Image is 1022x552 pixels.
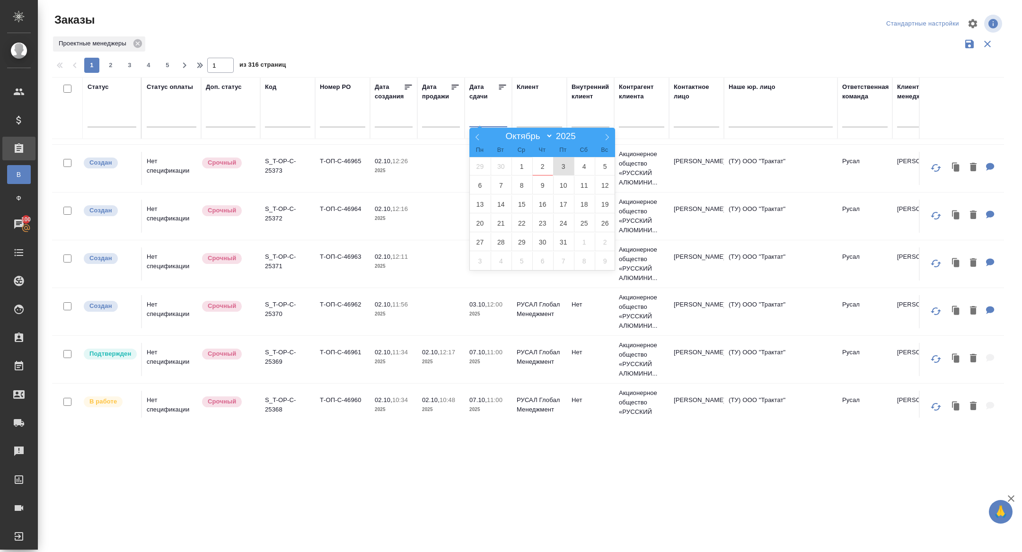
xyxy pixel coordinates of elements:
[265,157,310,175] p: S_T-OP-C-25373
[470,252,491,270] span: Ноябрь 3, 2025
[532,252,553,270] span: Ноябрь 6, 2025
[595,157,616,175] span: Октябрь 5, 2025
[619,388,664,426] p: Акционерное общество «РУССКИЙ АЛЮМИНИ...
[208,301,236,311] p: Срочный
[16,215,37,224] span: 100
[487,396,502,403] p: 11:00
[511,214,532,232] span: Октябрь 22, 2025
[7,165,31,184] a: В
[669,247,724,280] td: [PERSON_NAME]
[491,157,511,175] span: Сентябрь 30, 2025
[532,214,553,232] span: Октябрь 23, 2025
[201,204,255,217] div: Выставляется автоматически, если на указанный объем услуг необходимо больше времени в стандартном...
[470,195,491,213] span: Октябрь 13, 2025
[965,397,981,416] button: Удалить
[595,233,616,251] span: Ноябрь 2, 2025
[724,295,837,328] td: (ТУ) ООО "Трактат"
[265,252,310,271] p: S_T-OP-C-25371
[89,301,112,311] p: Создан
[469,349,487,356] p: 07.10,
[989,500,1013,524] button: 🙏
[208,158,236,167] p: Срочный
[469,82,498,101] div: Дата сдачи
[265,395,310,414] p: S_T-OP-C-25368
[572,395,609,405] p: Нет
[553,214,574,232] span: Октябрь 24, 2025
[837,247,892,280] td: Русал
[947,206,965,225] button: Клонировать
[892,391,947,424] td: [PERSON_NAME]
[572,300,609,309] p: Нет
[491,195,511,213] span: Октябрь 14, 2025
[315,152,370,185] td: Т-ОП-С-46965
[265,300,310,319] p: S_T-OP-C-25370
[142,247,201,280] td: Нет спецификации
[595,252,616,270] span: Ноябрь 9, 2025
[89,397,117,406] p: В работе
[422,405,460,414] p: 2025
[375,301,392,308] p: 02.10,
[532,176,553,194] span: Октябрь 9, 2025
[669,152,724,185] td: [PERSON_NAME]
[669,391,724,424] td: [PERSON_NAME]
[925,395,947,418] button: Обновить
[619,82,664,101] div: Контрагент клиента
[965,206,981,225] button: Удалить
[532,233,553,251] span: Октябрь 30, 2025
[491,252,511,270] span: Ноябрь 4, 2025
[947,254,965,273] button: Клонировать
[553,176,574,194] span: Октябрь 10, 2025
[892,343,947,376] td: [PERSON_NAME]
[984,15,1004,33] span: Посмотреть информацию
[83,395,136,408] div: Выставляет ПМ после принятия заказа от КМа
[724,391,837,424] td: (ТУ) ООО "Трактат"
[892,247,947,280] td: [PERSON_NAME]
[490,147,511,153] span: Вт
[595,195,616,213] span: Октябрь 19, 2025
[142,295,201,328] td: Нет спецификации
[392,349,408,356] p: 11:34
[965,158,981,177] button: Удалить
[122,61,137,70] span: 3
[925,204,947,227] button: Обновить
[208,397,236,406] p: Срочный
[574,214,595,232] span: Октябрь 25, 2025
[315,295,370,328] td: Т-ОП-С-46962
[511,176,532,194] span: Октябрь 8, 2025
[7,189,31,208] a: Ф
[375,357,413,367] p: 2025
[595,214,616,232] span: Октябрь 26, 2025
[619,245,664,283] p: Акционерное общество «РУССКИЙ АЛЮМИНИ...
[375,349,392,356] p: 02.10,
[201,157,255,169] div: Выставляется автоматически, если на указанный объем услуг необходимо больше времени в стандартном...
[724,200,837,233] td: (ТУ) ООО "Трактат"
[491,214,511,232] span: Октябрь 21, 2025
[141,61,156,70] span: 4
[392,253,408,260] p: 12:11
[392,205,408,212] p: 12:16
[59,39,130,48] p: Проектные менеджеры
[89,349,131,359] p: Подтвержден
[239,59,286,73] span: из 316 страниц
[12,170,26,179] span: В
[669,200,724,233] td: [PERSON_NAME]
[469,309,507,319] p: 2025
[89,254,112,263] p: Создан
[470,233,491,251] span: Октябрь 27, 2025
[201,300,255,313] div: Выставляется автоматически, если на указанный объем услуг необходимо больше времени в стандартном...
[947,301,965,321] button: Клонировать
[517,348,562,367] p: РУСАЛ Глобал Менеджмент
[978,35,996,53] button: Сбросить фильтры
[315,391,370,424] td: Т-ОП-С-46960
[724,247,837,280] td: (ТУ) ООО "Трактат"
[469,405,507,414] p: 2025
[89,206,112,215] p: Создан
[553,252,574,270] span: Ноябрь 7, 2025
[487,301,502,308] p: 12:00
[517,300,562,319] p: РУСАЛ Глобал Менеджмент
[553,157,574,175] span: Октябрь 3, 2025
[470,214,491,232] span: Октябрь 20, 2025
[837,295,892,328] td: Русал
[201,395,255,408] div: Выставляется автоматически, если на указанный объем услуг необходимо больше времени в стандартном...
[265,204,310,223] p: S_T-OP-C-25372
